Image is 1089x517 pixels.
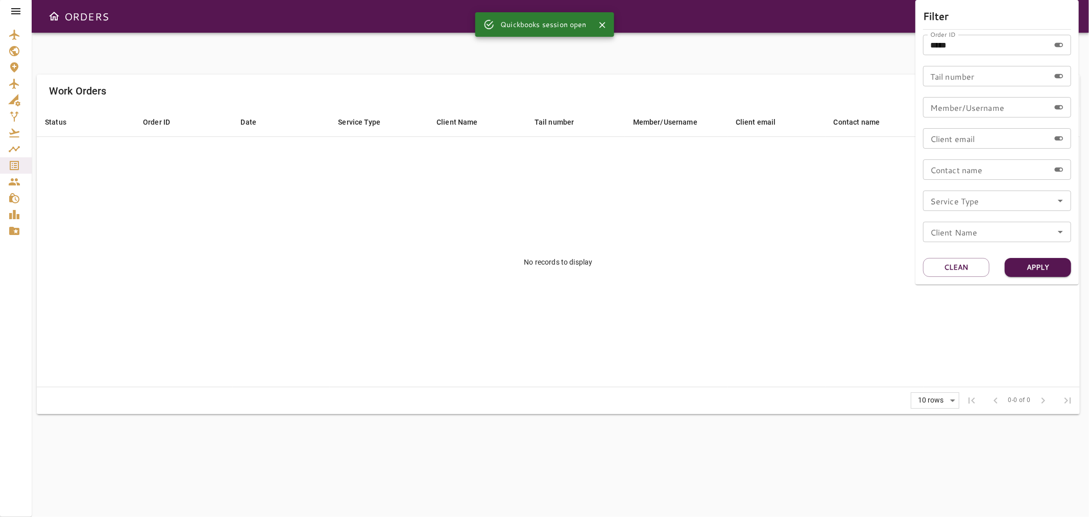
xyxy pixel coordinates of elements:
[1053,225,1068,239] button: Open
[595,17,610,33] button: Close
[930,30,956,39] label: Order ID
[500,15,586,34] div: Quickbooks session open
[923,258,989,277] button: Clean
[1005,258,1071,277] button: Apply
[1053,194,1068,208] button: Open
[923,8,1071,24] h6: Filter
